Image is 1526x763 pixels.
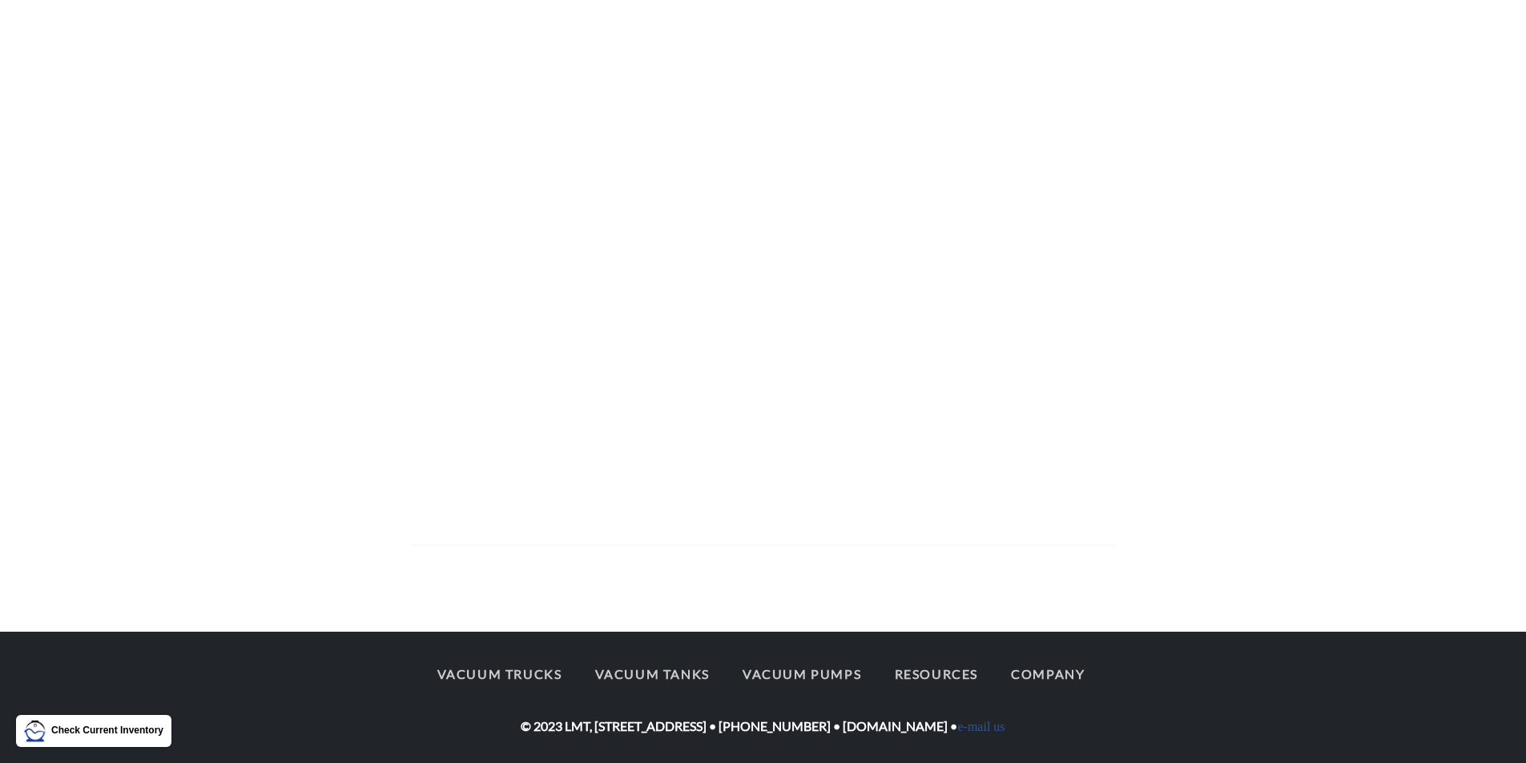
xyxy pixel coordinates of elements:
p: Check Current Inventory [51,723,163,738]
img: LMT Icon [24,720,46,742]
a: Vacuum Pumps [728,657,876,691]
a: e-mail us [957,720,1005,733]
a: Company [997,657,1099,691]
a: Vacuum Tanks [581,657,724,691]
div: © 2023 LMT, [STREET_ADDRESS] • [PHONE_NUMBER] • [DOMAIN_NAME] • [411,657,1116,737]
a: Resources [880,657,993,691]
a: Vacuum Trucks [423,657,577,691]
